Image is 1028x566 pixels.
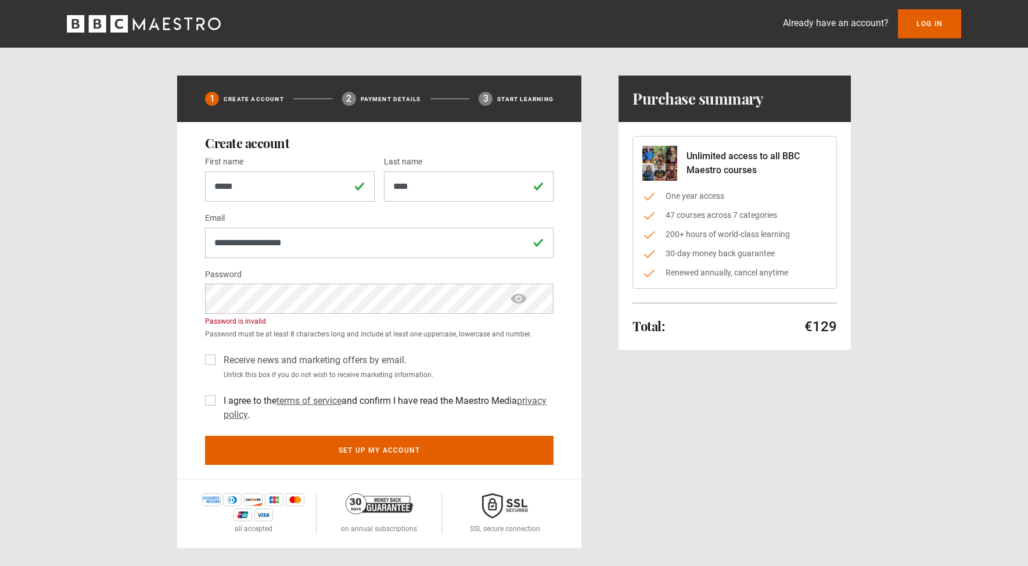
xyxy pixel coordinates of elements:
[497,95,553,103] p: Start learning
[205,329,553,339] small: Password must be at least 8 characters long and include at least one uppercase, lowercase and num...
[202,493,221,506] img: amex
[235,524,272,534] p: all accepted
[509,284,528,314] span: show password
[205,155,243,169] label: First name
[67,15,221,33] svg: BBC Maestro
[254,508,273,521] img: visa
[470,524,540,534] p: SSL secure connection
[642,267,827,279] li: Renewed annually, cancel anytime
[341,524,417,534] p: on annual subscriptions
[686,149,827,177] p: Unlimited access to all BBC Maestro courses
[205,212,225,225] label: Email
[265,493,283,506] img: jcb
[632,319,664,333] h2: Total:
[205,92,219,106] div: 1
[632,89,763,108] h1: Purchase summary
[219,370,553,380] small: Untick this box if you do not wish to receive marketing information.
[205,136,553,150] h2: Create account
[233,508,252,521] img: unionpay
[205,436,553,465] button: Set up my account
[479,92,493,106] div: 3
[219,353,407,367] label: Receive news and marketing offers by email.
[223,493,242,506] img: diners
[286,493,304,506] img: mastercard
[346,493,413,514] img: 30-day-money-back-guarantee-c866a5dd536ff72a469b.png
[342,92,356,106] div: 2
[276,395,342,406] a: terms of service
[205,268,242,282] label: Password
[224,95,284,103] p: Create Account
[361,95,421,103] p: Payment details
[804,317,837,336] p: €129
[642,228,827,241] li: 200+ hours of world-class learning
[642,248,827,260] li: 30-day money back guarantee
[783,16,889,30] p: Already have an account?
[642,209,827,221] li: 47 courses across 7 categories
[219,394,553,422] label: I agree to the and confirm I have read the Maestro Media .
[642,190,827,202] li: One year access
[205,316,553,327] div: Password is invalid
[384,155,422,169] label: Last name
[244,493,263,506] img: discover
[898,9,961,38] a: Log In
